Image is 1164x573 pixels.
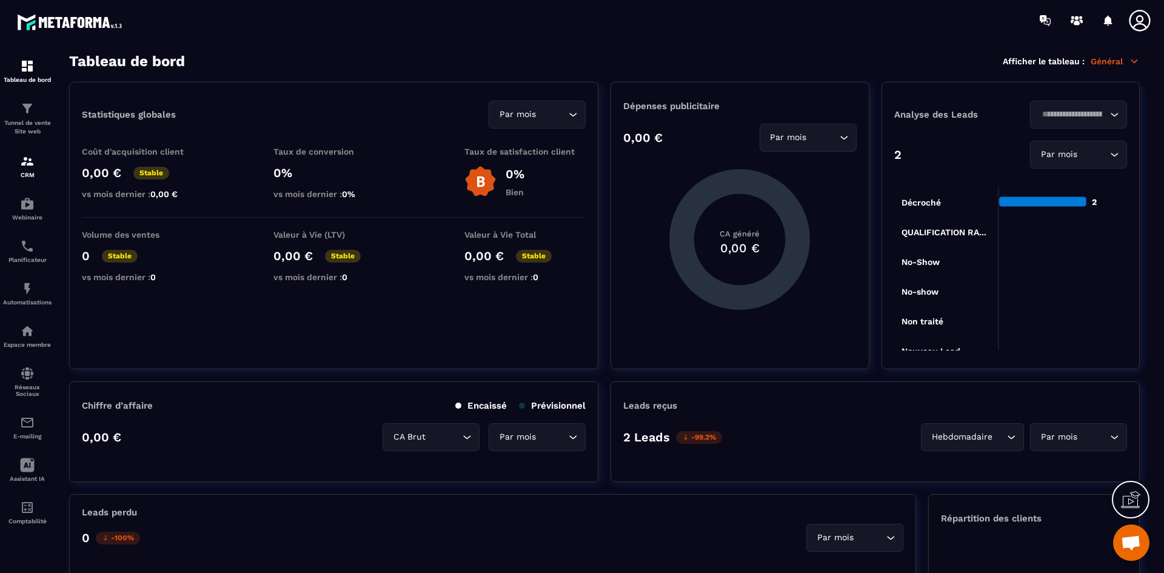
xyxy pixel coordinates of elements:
img: formation [20,59,35,73]
span: 0,00 € [150,189,178,199]
p: Volume des ventes [82,230,203,240]
a: formationformationTunnel de vente Site web [3,92,52,145]
span: Par mois [497,431,538,444]
p: Répartition des clients [941,513,1127,524]
p: vs mois dernier : [273,189,395,199]
p: 0 [82,249,90,263]
img: formation [20,101,35,116]
p: Stable [516,250,552,263]
span: Par mois [814,531,856,545]
p: 0,00 € [82,430,121,444]
p: vs mois dernier : [82,189,203,199]
div: Search for option [383,423,480,451]
p: 0,00 € [273,249,313,263]
tspan: Nouveau Lead [901,346,960,356]
div: Search for option [806,524,903,552]
img: automations [20,324,35,338]
span: Hebdomadaire [929,431,995,444]
img: logo [17,11,126,33]
span: 0 [533,272,538,282]
input: Search for option [1080,148,1107,161]
p: Stable [102,250,138,263]
div: Search for option [489,101,586,129]
p: Prévisionnel [519,400,586,411]
p: 0,00 € [623,130,663,145]
p: Valeur à Vie (LTV) [273,230,395,240]
input: Search for option [428,431,460,444]
p: Chiffre d’affaire [82,400,153,411]
p: Taux de satisfaction client [464,147,586,156]
a: Assistant IA [3,449,52,491]
p: Webinaire [3,214,52,221]
img: accountant [20,500,35,515]
img: automations [20,281,35,296]
p: -99.2% [676,431,722,444]
p: vs mois dernier : [82,272,203,282]
div: Search for option [921,423,1024,451]
a: formationformationTableau de bord [3,50,52,92]
a: automationsautomationsAutomatisations [3,272,52,315]
tspan: No-show [901,287,939,297]
input: Search for option [538,431,566,444]
p: Espace membre [3,341,52,348]
div: Ouvrir le chat [1113,524,1149,561]
input: Search for option [856,531,883,545]
p: Encaissé [455,400,507,411]
img: social-network [20,366,35,381]
p: 0% [506,167,524,181]
p: 2 Leads [623,430,670,444]
span: Par mois [1038,431,1080,444]
img: b-badge-o.b3b20ee6.svg [464,166,497,198]
input: Search for option [1080,431,1107,444]
p: Automatisations [3,299,52,306]
p: Réseaux Sociaux [3,384,52,397]
div: Search for option [1030,423,1127,451]
tspan: Décroché [901,198,941,207]
span: Par mois [1038,148,1080,161]
p: Dépenses publicitaire [623,101,856,112]
p: Stable [325,250,361,263]
div: Search for option [1030,101,1127,129]
p: -100% [96,532,140,545]
input: Search for option [1038,108,1107,121]
img: automations [20,196,35,211]
h3: Tableau de bord [69,53,185,70]
p: 0% [273,166,395,180]
p: Planificateur [3,256,52,263]
div: Search for option [489,423,586,451]
p: Tableau de bord [3,76,52,83]
p: 0 [82,531,90,545]
p: Taux de conversion [273,147,395,156]
a: automationsautomationsWebinaire [3,187,52,230]
img: scheduler [20,239,35,253]
span: Par mois [768,131,809,144]
p: Assistant IA [3,475,52,482]
input: Search for option [995,431,1004,444]
a: accountantaccountantComptabilité [3,491,52,534]
tspan: QUALIFICATION RA... [901,227,986,237]
p: Comptabilité [3,518,52,524]
p: E-mailing [3,433,52,440]
input: Search for option [538,108,566,121]
a: schedulerschedulerPlanificateur [3,230,52,272]
span: CA Brut [390,431,428,444]
p: vs mois dernier : [273,272,395,282]
p: Leads perdu [82,507,137,518]
tspan: Non traité [901,317,943,326]
span: 0 [342,272,347,282]
a: formationformationCRM [3,145,52,187]
p: Stable [133,167,169,179]
p: vs mois dernier : [464,272,586,282]
span: 0% [342,189,355,199]
a: automationsautomationsEspace membre [3,315,52,357]
tspan: No-Show [901,257,940,267]
p: Analyse des Leads [894,109,1011,120]
p: Afficher le tableau : [1003,56,1085,66]
img: email [20,415,35,430]
div: Search for option [760,124,857,152]
p: Coût d'acquisition client [82,147,203,156]
span: 0 [150,272,156,282]
p: 2 [894,147,901,162]
p: 0,00 € [82,166,121,180]
p: CRM [3,172,52,178]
